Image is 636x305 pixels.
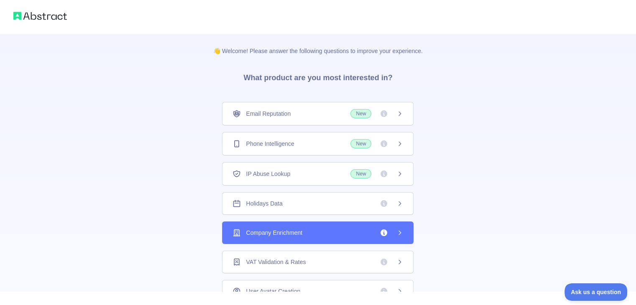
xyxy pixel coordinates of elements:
[246,287,300,295] span: User Avatar Creation
[246,258,306,266] span: VAT Validation & Rates
[350,109,371,118] span: New
[350,169,371,178] span: New
[200,33,436,55] p: 👋 Welcome! Please answer the following questions to improve your experience.
[230,55,406,97] h3: What product are you most interested in?
[246,199,282,208] span: Holidays Data
[350,139,371,148] span: New
[564,283,628,301] iframe: Toggle Customer Support
[246,140,294,148] span: Phone Intelligence
[246,109,291,118] span: Email Reputation
[246,170,290,178] span: IP Abuse Lookup
[13,10,67,22] img: Abstract logo
[246,229,302,237] span: Company Enrichment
